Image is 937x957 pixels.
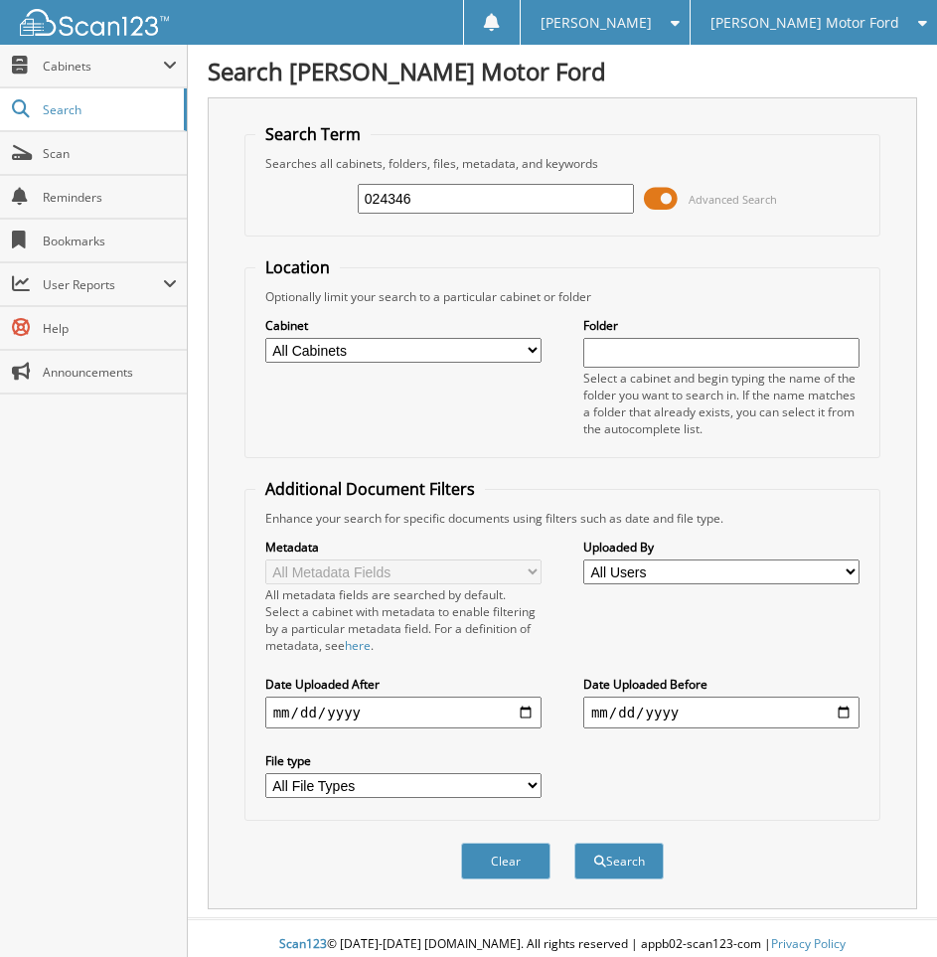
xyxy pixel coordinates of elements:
[265,697,542,728] input: start
[574,843,664,879] button: Search
[43,276,163,293] span: User Reports
[265,539,542,556] label: Metadata
[43,233,177,249] span: Bookmarks
[345,637,371,654] a: here
[279,935,327,952] span: Scan123
[710,17,899,29] span: [PERSON_NAME] Motor Ford
[43,364,177,381] span: Announcements
[583,676,859,693] label: Date Uploaded Before
[541,17,652,29] span: [PERSON_NAME]
[255,288,870,305] div: Optionally limit your search to a particular cabinet or folder
[265,317,542,334] label: Cabinet
[20,9,169,36] img: scan123-logo-white.svg
[43,189,177,206] span: Reminders
[43,320,177,337] span: Help
[771,935,846,952] a: Privacy Policy
[265,752,542,769] label: File type
[255,123,371,145] legend: Search Term
[43,145,177,162] span: Scan
[583,317,859,334] label: Folder
[461,843,550,879] button: Clear
[689,192,777,207] span: Advanced Search
[43,58,163,75] span: Cabinets
[265,676,542,693] label: Date Uploaded After
[583,697,859,728] input: end
[583,539,859,556] label: Uploaded By
[265,586,542,654] div: All metadata fields are searched by default. Select a cabinet with metadata to enable filtering b...
[43,101,174,118] span: Search
[255,478,485,500] legend: Additional Document Filters
[255,155,870,172] div: Searches all cabinets, folders, files, metadata, and keywords
[255,510,870,527] div: Enhance your search for specific documents using filters such as date and file type.
[255,256,340,278] legend: Location
[208,55,917,87] h1: Search [PERSON_NAME] Motor Ford
[583,370,859,437] div: Select a cabinet and begin typing the name of the folder you want to search in. If the name match...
